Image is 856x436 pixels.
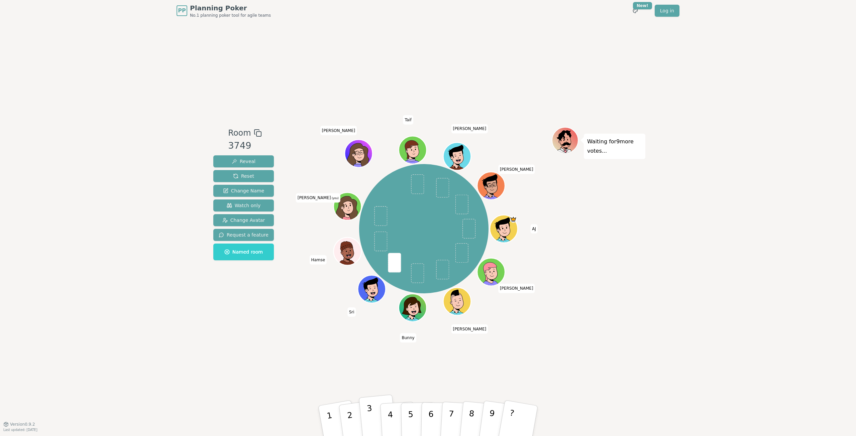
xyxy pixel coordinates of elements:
[498,284,535,293] span: Click to change your name
[222,217,265,224] span: Change Avatar
[510,216,517,223] span: AJ is the host
[213,185,274,197] button: Change Name
[10,422,35,427] span: Version 0.9.2
[587,137,642,156] p: Waiting for 9 more votes...
[228,127,251,139] span: Room
[213,244,274,260] button: Named room
[224,249,263,255] span: Named room
[451,124,488,133] span: Click to change your name
[498,164,535,174] span: Click to change your name
[178,7,186,15] span: PP
[233,173,254,179] span: Reset
[451,324,488,333] span: Click to change your name
[403,115,413,124] span: Click to change your name
[629,5,641,17] button: New!
[223,187,264,194] span: Change Name
[190,3,271,13] span: Planning Poker
[3,428,37,432] span: Last updated: [DATE]
[213,170,274,182] button: Reset
[219,232,269,238] span: Request a feature
[296,193,340,202] span: Click to change your name
[190,13,271,18] span: No.1 planning poker tool for agile teams
[309,255,327,264] span: Click to change your name
[334,193,360,219] button: Click to change your avatar
[320,126,357,135] span: Click to change your name
[655,5,679,17] a: Log in
[213,199,274,211] button: Watch only
[3,422,35,427] button: Version0.9.2
[213,229,274,241] button: Request a feature
[530,224,538,234] span: Click to change your name
[213,155,274,167] button: Reveal
[400,333,416,342] span: Click to change your name
[633,2,652,9] div: New!
[347,307,356,317] span: Click to change your name
[331,197,339,200] span: (you)
[213,214,274,226] button: Change Avatar
[227,202,261,209] span: Watch only
[228,139,261,153] div: 3749
[232,158,255,165] span: Reveal
[177,3,271,18] a: PPPlanning PokerNo.1 planning poker tool for agile teams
